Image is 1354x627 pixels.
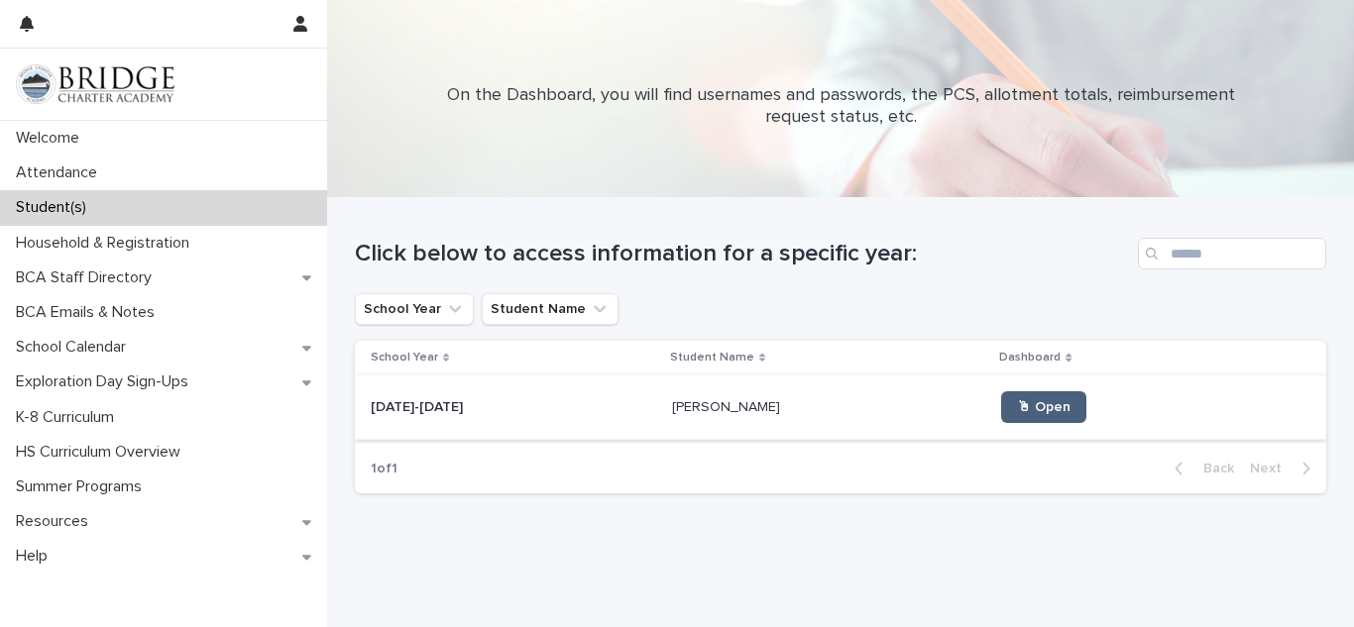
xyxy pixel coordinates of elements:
[670,347,754,368] p: Student Name
[8,338,142,357] p: School Calendar
[8,477,158,496] p: Summer Programs
[8,198,102,217] p: Student(s)
[16,64,174,104] img: V1C1m3IdTEidaUdm9Hs0
[355,445,413,493] p: 1 of 1
[355,293,474,325] button: School Year
[1242,460,1326,477] button: Next
[8,372,204,391] p: Exploration Day Sign-Ups
[8,443,196,462] p: HS Curriculum Overview
[1017,400,1071,414] span: 🖱 Open
[371,347,438,368] p: School Year
[8,512,104,531] p: Resources
[8,268,168,287] p: BCA Staff Directory
[8,163,113,182] p: Attendance
[1250,462,1294,475] span: Next
[482,293,619,325] button: Student Name
[999,347,1061,368] p: Dashboard
[8,408,130,427] p: K-8 Curriculum
[8,234,205,253] p: Household & Registration
[1001,391,1086,423] a: 🖱 Open
[1191,462,1234,475] span: Back
[672,395,784,416] p: [PERSON_NAME]
[1159,460,1242,477] button: Back
[355,375,1326,440] tr: [DATE]-[DATE][DATE]-[DATE] [PERSON_NAME][PERSON_NAME] 🖱 Open
[1138,238,1326,269] input: Search
[8,303,170,322] p: BCA Emails & Notes
[8,129,95,148] p: Welcome
[444,85,1237,128] p: On the Dashboard, you will find usernames and passwords, the PCS, allotment totals, reimbursement...
[8,547,63,566] p: Help
[355,240,1130,268] h1: Click below to access information for a specific year:
[371,395,467,416] p: [DATE]-[DATE]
